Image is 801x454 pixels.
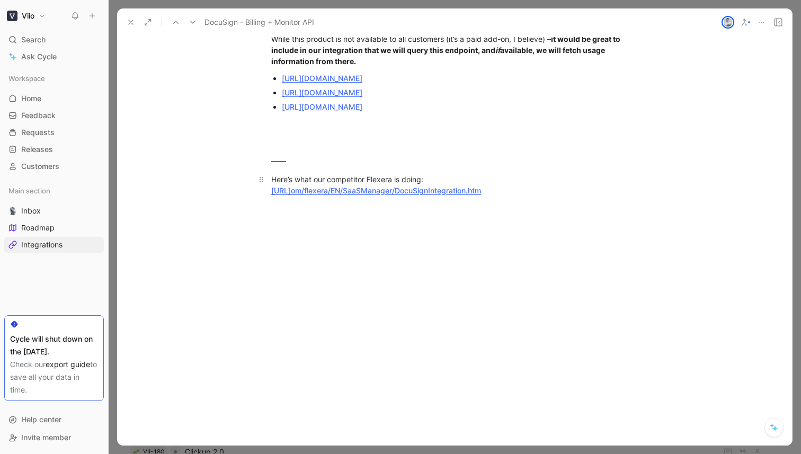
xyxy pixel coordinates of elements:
span: Releases [21,144,53,155]
a: Home [4,91,104,106]
div: Invite member [4,430,104,446]
a: Ask Cycle [4,49,104,65]
span: Help center [21,415,61,424]
a: Roadmap [4,220,104,236]
span: Ask Cycle [21,50,57,63]
span: Feedback [21,110,56,121]
span: Roadmap [21,222,55,233]
div: Check our to save all your data in time. [10,358,98,396]
span: Inbox [21,206,41,216]
div: Here’s what our competitor Flexera is doing: [271,174,638,196]
strong: it would be great to include in our integration that we will query this endpoint, and available, ... [271,34,622,66]
a: export guide [46,360,90,369]
div: —— [271,155,638,166]
div: Main section🎙️InboxRoadmapIntegrations [4,183,104,253]
button: 🎙️ [6,204,19,217]
div: Cycle will shut down on the [DATE]. [10,333,98,358]
div: Search [4,32,104,48]
span: Customers [21,161,59,172]
a: Requests [4,124,104,140]
h1: Viio [22,11,34,21]
a: Feedback [4,108,104,123]
span: DocuSign - Billing + Monitor API [204,16,314,29]
span: Home [21,93,41,104]
span: Search [21,33,46,46]
span: Requests [21,127,55,138]
a: Customers [4,158,104,174]
div: While this product is not available to all customers (it’s a paid add-on, I believe) – [271,33,638,67]
div: Help center [4,412,104,428]
a: [URL][DOMAIN_NAME] [282,88,362,97]
div: Main section [4,183,104,199]
span: Main section [8,185,50,196]
img: Viio [7,11,17,21]
button: ViioViio [4,8,48,23]
img: avatar [723,17,733,28]
a: [URL][DOMAIN_NAME] [282,102,362,111]
span: Workspace [8,73,45,84]
a: 🎙️Inbox [4,203,104,219]
a: Integrations [4,237,104,253]
em: if [495,46,500,55]
a: [URL]om/flexera/EN/SaaSManager/DocuSignIntegration.htm [271,186,481,195]
a: [URL][DOMAIN_NAME] [282,74,362,83]
img: 🎙️ [8,207,17,215]
a: Releases [4,141,104,157]
span: Integrations [21,239,63,250]
span: Invite member [21,433,71,442]
div: Workspace [4,70,104,86]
